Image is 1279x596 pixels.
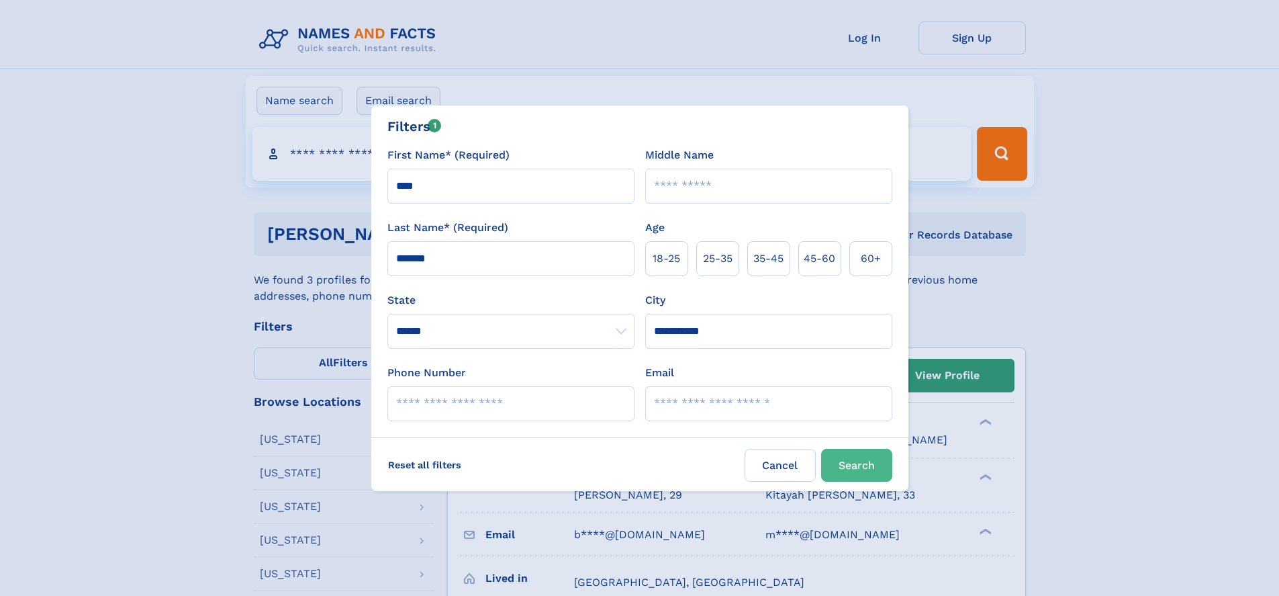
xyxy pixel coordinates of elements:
[653,251,680,267] span: 18‑25
[387,220,508,236] label: Last Name* (Required)
[703,251,732,267] span: 25‑35
[645,365,674,381] label: Email
[387,116,442,136] div: Filters
[645,147,714,163] label: Middle Name
[387,292,634,308] label: State
[379,449,470,481] label: Reset all filters
[753,251,784,267] span: 35‑45
[804,251,835,267] span: 45‑60
[645,292,665,308] label: City
[745,449,816,482] label: Cancel
[821,449,892,482] button: Search
[387,365,466,381] label: Phone Number
[387,147,510,163] label: First Name* (Required)
[861,251,881,267] span: 60+
[645,220,665,236] label: Age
